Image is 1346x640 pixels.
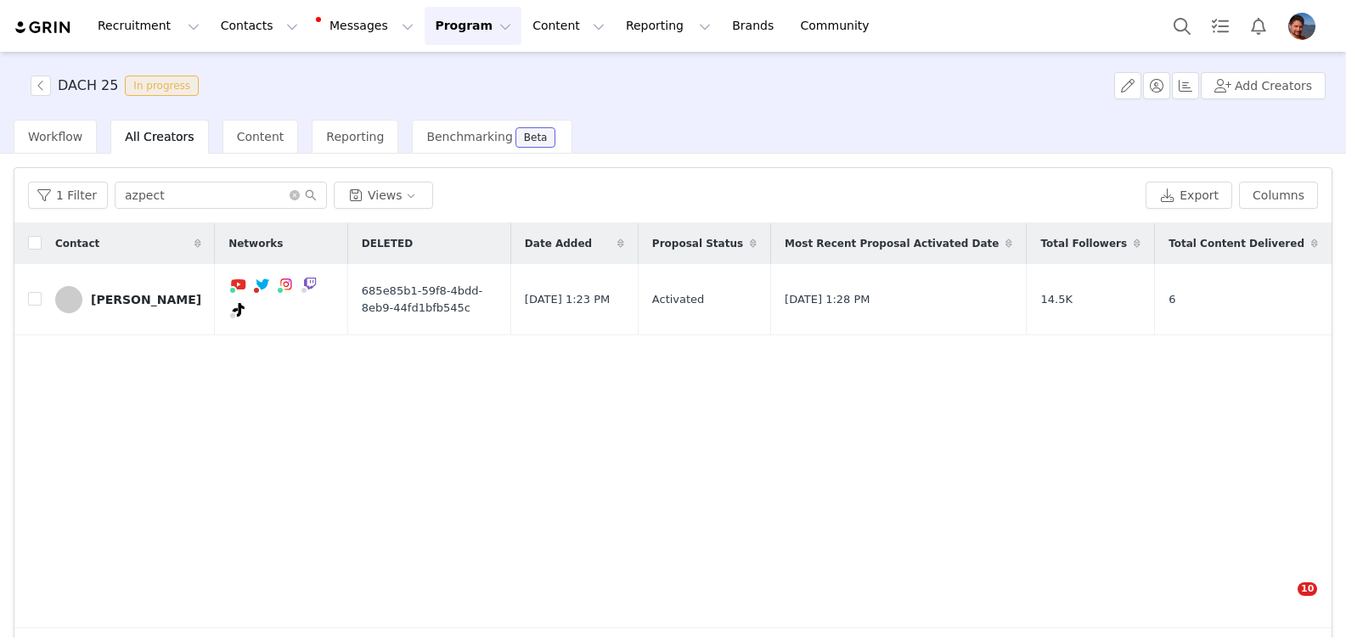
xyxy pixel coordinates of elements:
[55,236,99,251] span: Contact
[1040,291,1072,308] span: 14.5K
[1202,7,1239,45] a: Tasks
[326,130,384,143] span: Reporting
[228,236,283,251] span: Networks
[785,291,870,308] span: [DATE] 1:28 PM
[1288,13,1315,40] img: 064b857f-e96b-4f4a-92ac-664df340e428.jpg
[522,7,615,45] button: Content
[362,283,497,316] span: 685e85b1-59f8-4bdd-8eb9-44fd1bfb545c
[1163,7,1201,45] button: Search
[31,76,206,96] span: [object Object]
[1298,582,1317,596] span: 10
[1040,236,1127,251] span: Total Followers
[55,286,201,313] a: [PERSON_NAME]
[91,293,201,306] div: [PERSON_NAME]
[334,182,433,209] button: Views
[1240,7,1277,45] button: Notifications
[525,291,610,308] span: [DATE] 1:23 PM
[525,236,592,251] span: Date Added
[58,76,118,96] h3: DACH 25
[115,182,327,209] input: Search...
[524,132,548,143] div: Beta
[785,236,999,251] span: Most Recent Proposal Activated Date
[1263,582,1304,623] iframe: Intercom live chat
[616,7,721,45] button: Reporting
[426,130,512,143] span: Benchmarking
[791,7,887,45] a: Community
[237,130,284,143] span: Content
[125,76,199,96] span: In progress
[14,20,73,36] img: grin logo
[290,190,300,200] i: icon: close-circle
[211,7,308,45] button: Contacts
[362,236,413,251] span: DELETED
[309,7,424,45] button: Messages
[1278,13,1332,40] button: Profile
[1146,182,1232,209] button: Export
[722,7,789,45] a: Brands
[87,7,210,45] button: Recruitment
[279,278,293,291] img: instagram.svg
[28,182,108,209] button: 1 Filter
[1169,236,1304,251] span: Total Content Delivered
[125,130,194,143] span: All Creators
[425,7,521,45] button: Program
[28,130,82,143] span: Workflow
[652,236,743,251] span: Proposal Status
[1201,72,1326,99] button: Add Creators
[1239,182,1318,209] button: Columns
[652,291,705,308] span: Activated
[305,189,317,201] i: icon: search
